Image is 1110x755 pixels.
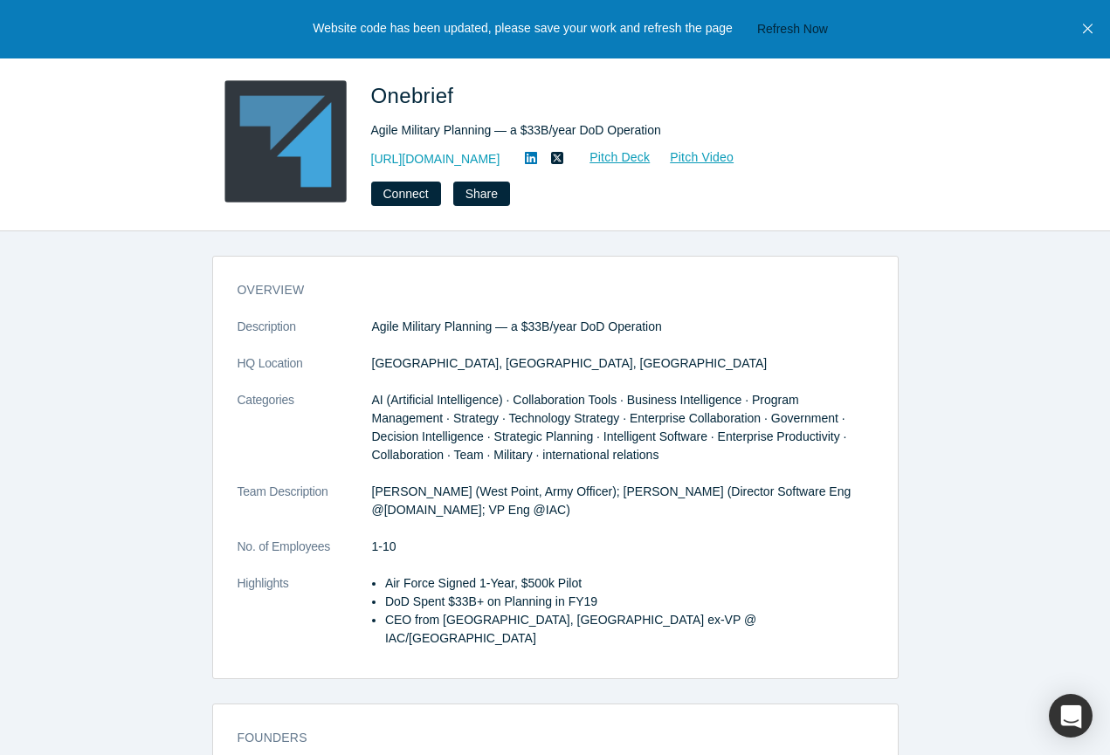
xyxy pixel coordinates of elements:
[570,148,651,168] a: Pitch Deck
[238,729,849,747] h3: Founders
[224,80,347,202] img: Onebrief's Logo
[372,318,873,336] p: Agile Military Planning — a $33B/year DoD Operation
[238,538,372,574] dt: No. of Employees
[371,121,860,140] div: Agile Military Planning — a $33B/year DoD Operation
[238,483,372,538] dt: Team Description
[372,354,873,373] dd: [GEOGRAPHIC_DATA], [GEOGRAPHIC_DATA], [GEOGRAPHIC_DATA]
[371,182,441,206] button: Connect
[238,574,372,666] dt: Highlights
[238,318,372,354] dt: Description
[372,393,847,462] span: AI (Artificial Intelligence) · Collaboration Tools · Business Intelligence · Program Management ·...
[385,574,873,593] li: Air Force Signed 1-Year, $500k Pilot
[371,150,500,168] a: [URL][DOMAIN_NAME]
[372,483,873,519] p: [PERSON_NAME] (West Point, Army Officer); [PERSON_NAME] (Director Software Eng @[DOMAIN_NAME]; VP...
[751,18,834,40] button: Refresh Now
[371,84,460,107] span: Onebrief
[238,354,372,391] dt: HQ Location
[385,611,873,648] li: CEO from [GEOGRAPHIC_DATA], [GEOGRAPHIC_DATA] ex-VP @ IAC/[GEOGRAPHIC_DATA]
[385,593,873,611] li: DoD Spent $33B+ on Planning in FY19
[238,391,372,483] dt: Categories
[651,148,734,168] a: Pitch Video
[238,281,849,299] h3: overview
[453,182,510,206] button: Share
[372,538,873,556] dd: 1-10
